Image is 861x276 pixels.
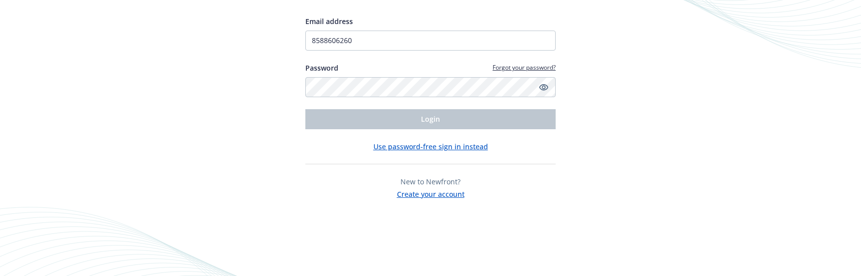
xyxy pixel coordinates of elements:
[373,141,488,152] button: Use password-free sign in instead
[305,31,556,51] input: Enter your email
[538,81,550,93] a: Show password
[305,77,556,97] input: Enter your password
[305,17,353,26] span: Email address
[397,187,465,199] button: Create your account
[305,63,338,73] label: Password
[493,63,556,72] a: Forgot your password?
[400,177,461,186] span: New to Newfront?
[305,109,556,129] button: Login
[421,114,440,124] span: Login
